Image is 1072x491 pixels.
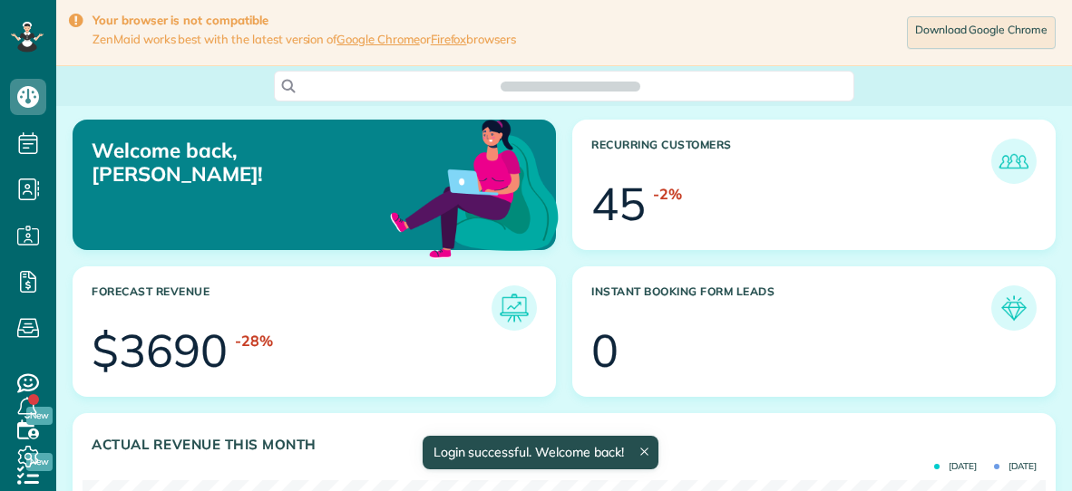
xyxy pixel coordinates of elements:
div: -28% [235,331,273,351]
h3: Forecast Revenue [92,285,492,331]
span: [DATE] [994,462,1037,471]
div: -2% [653,184,682,205]
div: 0 [591,328,619,373]
img: dashboard_welcome-42a62b7d889689a78055ac9021e634bf52bae3f8056760290aed330b23ab8690.png [386,99,562,274]
a: Firefox [431,32,467,46]
h3: Actual Revenue this month [92,437,1037,453]
strong: Your browser is not compatible [93,13,516,28]
span: ZenMaid works best with the latest version of or browsers [93,32,516,47]
span: Search ZenMaid… [519,77,621,95]
span: [DATE] [934,462,977,471]
div: 45 [591,181,646,226]
img: icon_form_leads-04211a6a04a5b2264e4ee56bc0799ec3eb69b7e499cbb523a139df1d13a81ae0.png [996,290,1032,326]
a: Google Chrome [336,32,420,46]
img: icon_forecast_revenue-8c13a41c7ed35a8dcfafea3cbb826a0462acb37728057bba2d056411b612bbbe.png [496,290,532,326]
h3: Instant Booking Form Leads [591,285,991,331]
a: Download Google Chrome [907,16,1056,49]
h3: Recurring Customers [591,139,991,184]
div: Login successful. Welcome back! [422,436,658,469]
img: icon_recurring_customers-cf858462ba22bcd05b5a5880d41d6543d210077de5bb9ebc9590e49fd87d84ed.png [996,143,1032,179]
p: Welcome back, [PERSON_NAME]! [92,139,404,187]
div: $3690 [92,328,228,373]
